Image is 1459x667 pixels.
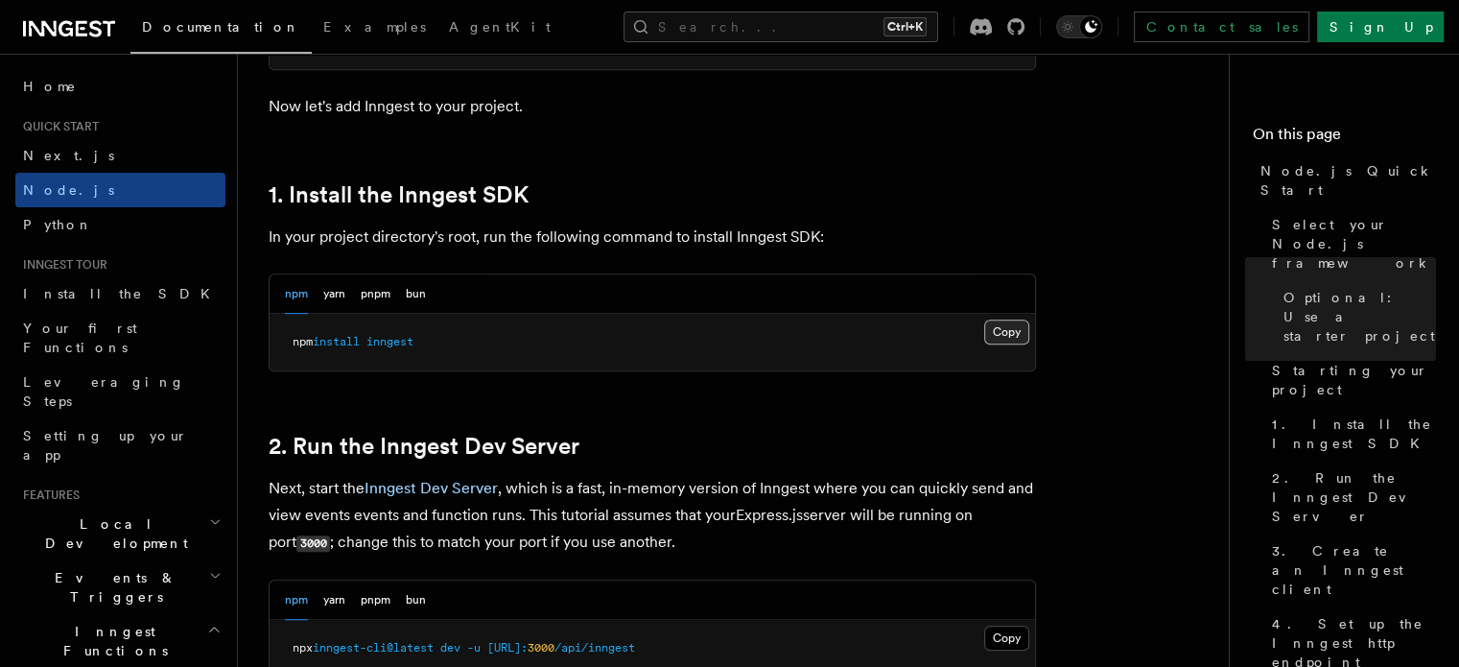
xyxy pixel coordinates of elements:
span: Optional: Use a starter project [1283,288,1436,345]
button: bun [406,274,426,314]
button: Local Development [15,507,225,560]
button: yarn [323,581,345,620]
button: Events & Triggers [15,560,225,614]
button: yarn [323,274,345,314]
span: npx [293,641,313,655]
span: Starting your project [1272,361,1436,399]
code: 3000 [296,536,330,552]
button: Copy [984,320,1029,345]
a: Optional: Use a starter project [1276,280,1436,353]
span: inngest-cli@latest [313,641,434,655]
span: AgentKit [449,19,551,35]
span: Setting up your app [23,428,188,463]
p: In your project directory's root, run the following command to install Inngest SDK: [269,224,1036,250]
a: AgentKit [437,6,562,52]
span: Home [23,77,77,96]
span: Node.js [23,182,114,198]
a: 2. Run the Inngest Dev Server [1264,461,1436,534]
a: Install the SDK [15,276,225,311]
span: Node.js Quick Start [1260,161,1436,200]
span: Inngest tour [15,257,107,273]
span: Features [15,488,80,503]
span: Documentation [142,19,300,35]
span: Next.js [23,148,114,163]
kbd: Ctrl+K [883,17,927,36]
button: npm [285,581,308,620]
a: Documentation [130,6,312,54]
span: Quick start [15,119,99,134]
button: pnpm [361,274,390,314]
a: Next.js [15,138,225,173]
a: Sign Up [1317,12,1444,42]
a: 1. Install the Inngest SDK [269,181,529,208]
a: Node.js [15,173,225,207]
a: 1. Install the Inngest SDK [1264,407,1436,461]
span: dev [440,641,460,655]
span: /api/inngest [554,641,635,655]
h4: On this page [1253,123,1436,154]
a: Starting your project [1264,353,1436,407]
span: Examples [323,19,426,35]
span: 3. Create an Inngest client [1272,541,1436,599]
span: inngest [366,335,413,348]
span: 3000 [528,641,554,655]
span: npm [293,335,313,348]
button: pnpm [361,581,390,620]
a: Select your Node.js framework [1264,207,1436,280]
span: 1. Install the Inngest SDK [1272,415,1436,453]
a: Inngest Dev Server [365,479,498,497]
span: Inngest Functions [15,622,207,660]
span: Python [23,217,93,232]
button: Copy [984,626,1029,651]
span: Install the SDK [23,286,222,301]
a: Examples [312,6,437,52]
button: Toggle dark mode [1056,15,1102,38]
a: Setting up your app [15,418,225,472]
span: Local Development [15,514,209,553]
a: Home [15,69,225,104]
a: Leveraging Steps [15,365,225,418]
span: Your first Functions [23,321,137,355]
span: Leveraging Steps [23,374,185,409]
a: 2. Run the Inngest Dev Server [269,433,579,460]
a: Your first Functions [15,311,225,365]
p: Next, start the , which is a fast, in-memory version of Inngest where you can quickly send and vi... [269,475,1036,557]
a: Contact sales [1134,12,1309,42]
a: 3. Create an Inngest client [1264,534,1436,607]
a: Python [15,207,225,242]
span: Events & Triggers [15,568,209,607]
button: bun [406,581,426,620]
p: Now let's add Inngest to your project. [269,93,1036,120]
button: Search...Ctrl+K [624,12,938,42]
span: -u [467,641,481,655]
span: 2. Run the Inngest Dev Server [1272,468,1436,526]
span: install [313,335,360,348]
span: [URL]: [487,641,528,655]
a: Node.js Quick Start [1253,154,1436,207]
button: npm [285,274,308,314]
span: Select your Node.js framework [1272,215,1436,273]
